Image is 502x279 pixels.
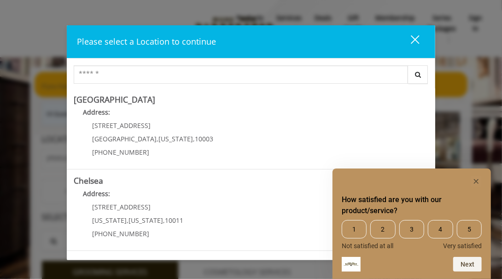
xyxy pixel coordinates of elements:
[92,216,127,225] span: [US_STATE]
[158,134,193,143] span: [US_STATE]
[342,220,482,250] div: How satisfied are you with our product/service? Select an option from 1 to 5, with 1 being Not sa...
[342,242,393,250] span: Not satisfied at all
[74,65,408,84] input: Search Center
[127,216,128,225] span: ,
[342,194,482,216] h2: How satisfied are you with our product/service? Select an option from 1 to 5, with 1 being Not sa...
[92,121,151,130] span: [STREET_ADDRESS]
[83,189,110,198] b: Address:
[74,175,103,186] b: Chelsea
[165,216,183,225] span: 10011
[342,176,482,272] div: How satisfied are you with our product/service? Select an option from 1 to 5, with 1 being Not sa...
[92,229,149,238] span: [PHONE_NUMBER]
[74,65,428,88] div: Center Select
[471,176,482,187] button: Hide survey
[413,71,423,78] i: Search button
[92,203,151,211] span: [STREET_ADDRESS]
[399,220,424,238] span: 3
[83,108,110,116] b: Address:
[428,220,453,238] span: 4
[157,134,158,143] span: ,
[92,148,149,157] span: [PHONE_NUMBER]
[77,36,216,47] span: Please select a Location to continue
[128,216,163,225] span: [US_STATE]
[74,94,155,105] b: [GEOGRAPHIC_DATA]
[193,134,195,143] span: ,
[453,257,482,272] button: Next question
[443,242,482,250] span: Very satisfied
[163,216,165,225] span: ,
[370,220,395,238] span: 2
[92,134,157,143] span: [GEOGRAPHIC_DATA]
[195,134,213,143] span: 10003
[400,35,419,48] div: close dialog
[457,220,482,238] span: 5
[394,32,425,51] button: close dialog
[342,220,367,238] span: 1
